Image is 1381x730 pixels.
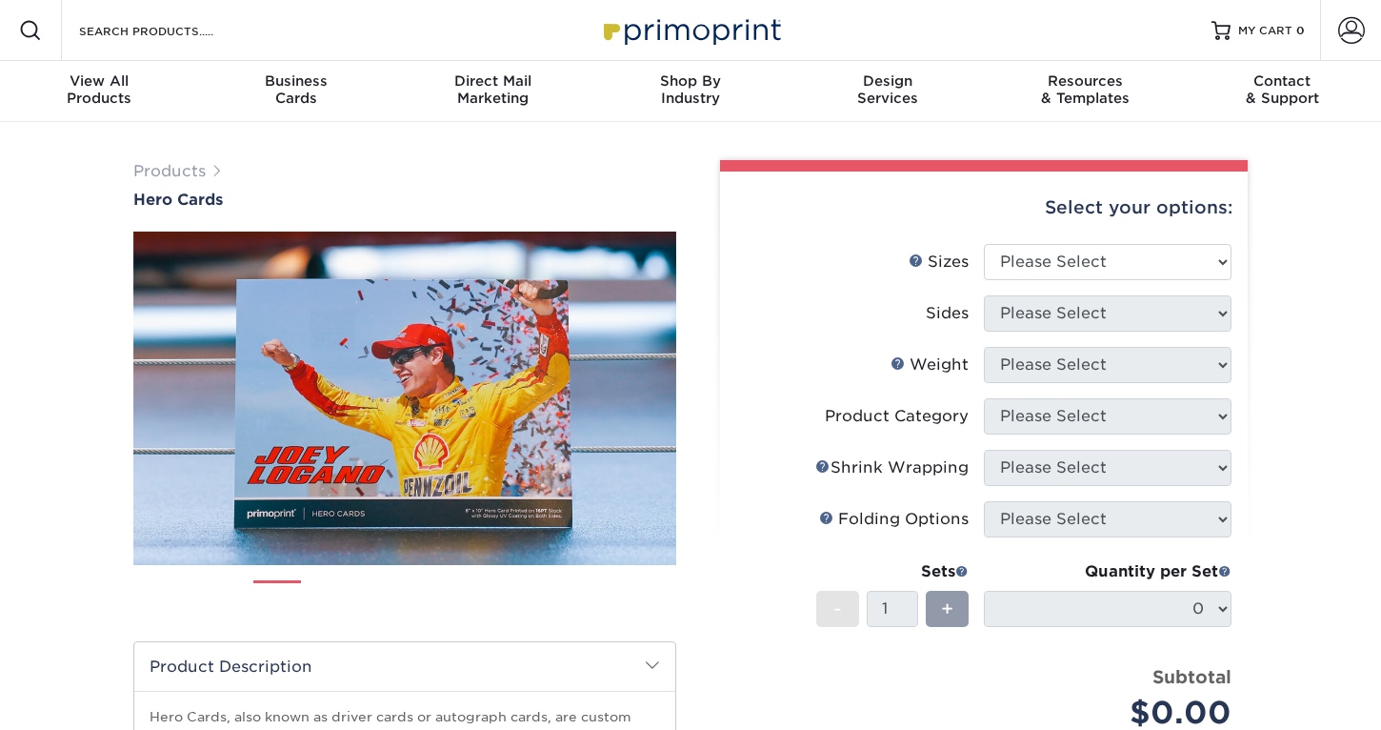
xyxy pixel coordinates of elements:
input: SEARCH PRODUCTS..... [77,19,263,42]
span: MY CART [1238,23,1292,39]
span: Resources [987,72,1184,90]
div: Sizes [909,251,969,274]
strong: Subtotal [1152,666,1231,687]
a: Products [133,162,206,180]
div: Marketing [394,72,591,107]
a: Contact& Support [1184,61,1381,122]
div: Industry [591,72,789,107]
img: Hero Cards 02 [317,573,365,620]
div: Quantity per Set [984,560,1231,583]
a: Shop ByIndustry [591,61,789,122]
div: Select your options: [735,172,1232,244]
span: Direct Mail [394,72,591,90]
a: Direct MailMarketing [394,61,591,122]
div: Folding Options [819,508,969,531]
div: Shrink Wrapping [815,456,969,479]
div: Sides [926,302,969,325]
img: Hero Cards 03 [381,573,429,620]
h2: Product Description [134,642,675,691]
a: BusinessCards [197,61,394,122]
div: & Templates [987,72,1184,107]
a: Hero Cards [133,191,676,209]
span: Design [790,72,987,90]
img: Primoprint [595,10,786,51]
span: Contact [1184,72,1381,90]
span: - [833,595,842,623]
span: Business [197,72,394,90]
div: Cards [197,72,394,107]
img: Hero Cards 04 [445,573,492,620]
span: + [941,595,953,623]
a: Resources& Templates [987,61,1184,122]
img: Hero Cards 01 [253,574,301,621]
div: Product Category [825,405,969,428]
span: Shop By [591,72,789,90]
a: DesignServices [790,61,987,122]
div: Sets [816,560,969,583]
div: & Support [1184,72,1381,107]
span: 0 [1296,24,1305,37]
img: Hero Cards 01 [133,228,676,569]
div: Services [790,72,987,107]
div: Weight [891,354,969,376]
img: Hero Cards 05 [509,573,556,620]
